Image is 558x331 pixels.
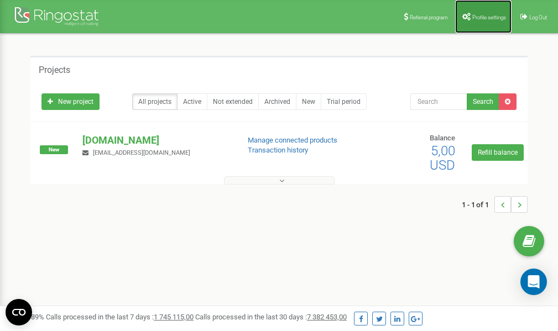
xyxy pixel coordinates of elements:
[195,313,347,321] span: Calls processed in the last 30 days :
[40,145,68,154] span: New
[321,93,367,110] a: Trial period
[6,299,32,325] button: Open CMP widget
[529,14,547,20] span: Log Out
[410,14,448,20] span: Referral program
[467,93,499,110] button: Search
[248,146,308,154] a: Transaction history
[410,93,467,110] input: Search
[472,14,506,20] span: Profile settings
[307,313,347,321] u: 7 382 453,00
[39,65,70,75] h5: Projects
[154,313,194,321] u: 1 745 115,00
[82,133,230,148] p: [DOMAIN_NAME]
[132,93,178,110] a: All projects
[46,313,194,321] span: Calls processed in the last 7 days :
[258,93,296,110] a: Archived
[430,134,455,142] span: Balance
[462,185,528,224] nav: ...
[93,149,190,156] span: [EMAIL_ADDRESS][DOMAIN_NAME]
[430,143,455,173] span: 5,00 USD
[520,269,547,295] div: Open Intercom Messenger
[248,136,337,144] a: Manage connected products
[177,93,207,110] a: Active
[472,144,524,161] a: Refill balance
[41,93,100,110] a: New project
[462,196,494,213] span: 1 - 1 of 1
[296,93,321,110] a: New
[207,93,259,110] a: Not extended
